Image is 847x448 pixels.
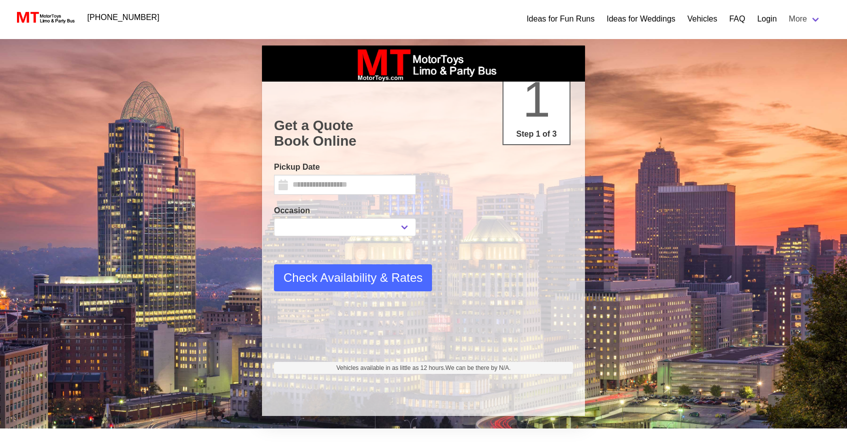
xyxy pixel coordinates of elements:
a: More [783,9,827,29]
img: MotorToys Logo [14,11,75,25]
a: Ideas for Weddings [606,13,675,25]
label: Occasion [274,205,416,217]
a: Vehicles [687,13,717,25]
label: Pickup Date [274,161,416,173]
span: 1 [522,71,550,127]
p: Step 1 of 3 [507,128,565,140]
a: [PHONE_NUMBER] [81,8,165,28]
button: Check Availability & Rates [274,264,432,291]
a: Ideas for Fun Runs [526,13,594,25]
a: FAQ [729,13,745,25]
span: We can be there by N/A. [445,364,511,371]
span: Vehicles available in as little as 12 hours. [336,363,511,372]
h1: Get a Quote Book Online [274,118,573,149]
span: Check Availability & Rates [283,269,422,287]
a: Login [757,13,776,25]
img: box_logo_brand.jpeg [348,46,498,82]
